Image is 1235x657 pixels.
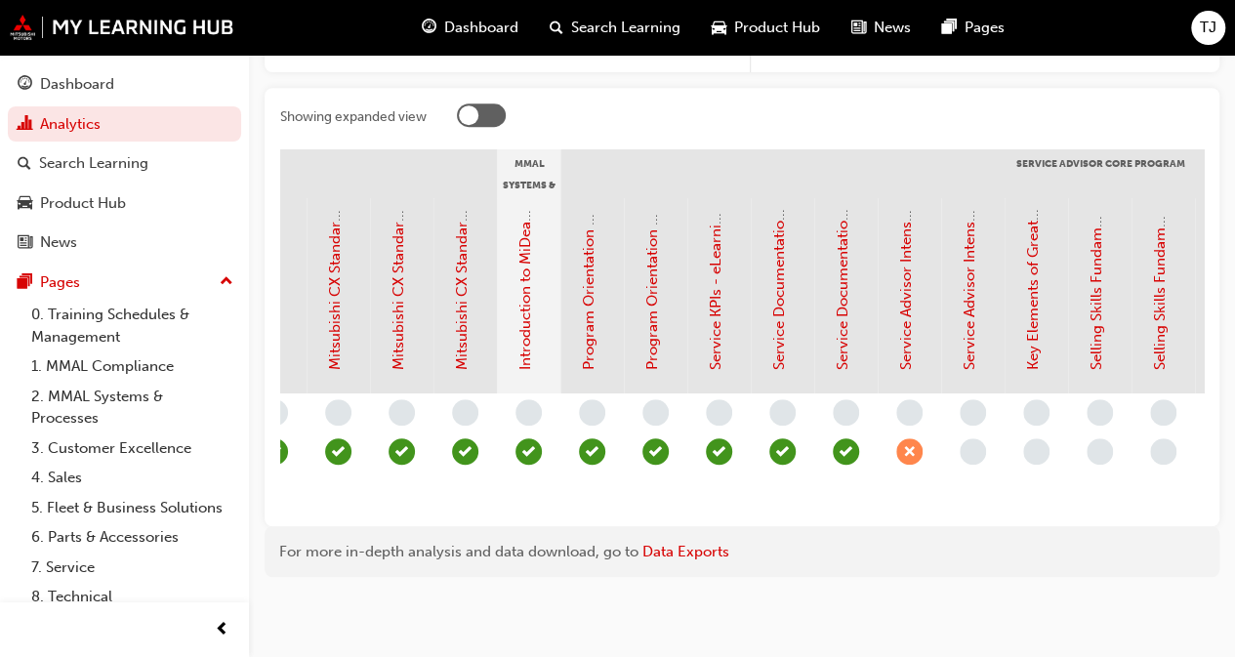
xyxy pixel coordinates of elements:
span: news-icon [18,234,32,252]
span: learningRecordVerb_PASS-icon [769,438,796,465]
span: learningRecordVerb_NONE-icon [1150,399,1176,426]
button: DashboardAnalyticsSearch LearningProduct HubNews [8,62,241,265]
div: Showing expanded view [280,107,427,127]
a: 1. MMAL Compliance [23,351,241,382]
span: pages-icon [18,274,32,292]
div: Product Hub [40,192,126,215]
span: car-icon [712,16,726,40]
a: 6. Parts & Accessories [23,522,241,553]
a: 3. Customer Excellence [23,433,241,464]
span: Dashboard [444,17,518,39]
span: prev-icon [215,618,229,642]
img: mmal [10,15,234,40]
span: learningRecordVerb_NONE-icon [833,399,859,426]
span: learningRecordVerb_NONE-icon [1087,399,1113,426]
span: guage-icon [422,16,436,40]
span: learningRecordVerb_PASS-icon [706,438,732,465]
span: learningRecordVerb_NONE-icon [1023,438,1050,465]
span: learningRecordVerb_ATTEND-icon [579,438,605,465]
span: learningRecordVerb_NONE-icon [896,399,923,426]
span: learningRecordVerb_NONE-icon [515,399,542,426]
div: MMAL Systems & Processes - General [497,149,560,198]
span: search-icon [18,155,31,173]
span: Product Hub [734,17,820,39]
span: learningRecordVerb_PASS-icon [833,438,859,465]
div: Pages [40,271,80,294]
div: Search Learning [39,152,148,175]
button: Pages [8,265,241,301]
a: News [8,225,241,261]
span: Search Learning [571,17,680,39]
span: learningRecordVerb_PASS-icon [452,438,478,465]
span: TJ [1200,17,1216,39]
span: learningRecordVerb_NONE-icon [1150,438,1176,465]
a: Introduction to MiDealerAssist [516,166,534,370]
a: Search Learning [8,145,241,182]
a: Product Hub [8,185,241,222]
span: guage-icon [18,76,32,94]
div: For more in-depth analysis and data download, go to [279,541,1205,563]
a: Dashboard [8,66,241,103]
span: learningRecordVerb_NONE-icon [325,399,351,426]
span: learningRecordVerb_NONE-icon [389,399,415,426]
span: learningRecordVerb_NONE-icon [579,399,605,426]
a: guage-iconDashboard [406,8,534,48]
span: chart-icon [18,116,32,134]
span: learningRecordVerb_NONE-icon [960,399,986,426]
span: learningRecordVerb_NONE-icon [1023,399,1050,426]
a: 8. Technical [23,582,241,612]
button: TJ [1191,11,1225,45]
span: car-icon [18,195,32,213]
span: search-icon [550,16,563,40]
span: up-icon [220,269,233,295]
span: news-icon [851,16,866,40]
span: learningRecordVerb_PASS-icon [642,438,669,465]
span: learningRecordVerb_NONE-icon [960,438,986,465]
a: 0. Training Schedules & Management [23,300,241,351]
span: pages-icon [942,16,957,40]
a: pages-iconPages [926,8,1020,48]
span: learningRecordVerb_NONE-icon [642,399,669,426]
a: Data Exports [642,543,729,560]
span: Pages [965,17,1005,39]
span: learningRecordVerb_NONE-icon [452,399,478,426]
span: learningRecordVerb_NONE-icon [1087,438,1113,465]
span: learningRecordVerb_PASS-icon [389,438,415,465]
span: News [874,17,911,39]
span: learningRecordVerb_NONE-icon [769,399,796,426]
a: car-iconProduct Hub [696,8,836,48]
a: 5. Fleet & Business Solutions [23,493,241,523]
span: learningRecordVerb_NONE-icon [706,399,732,426]
a: news-iconNews [836,8,926,48]
a: search-iconSearch Learning [534,8,696,48]
div: News [40,231,77,254]
a: Analytics [8,106,241,143]
a: 2. MMAL Systems & Processes [23,382,241,433]
span: learningRecordVerb_PASS-icon [515,438,542,465]
a: 7. Service [23,553,241,583]
a: 4. Sales [23,463,241,493]
span: learningRecordVerb_PASS-icon [325,438,351,465]
div: Dashboard [40,73,114,96]
span: learningRecordVerb_ABSENT-icon [896,438,923,465]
